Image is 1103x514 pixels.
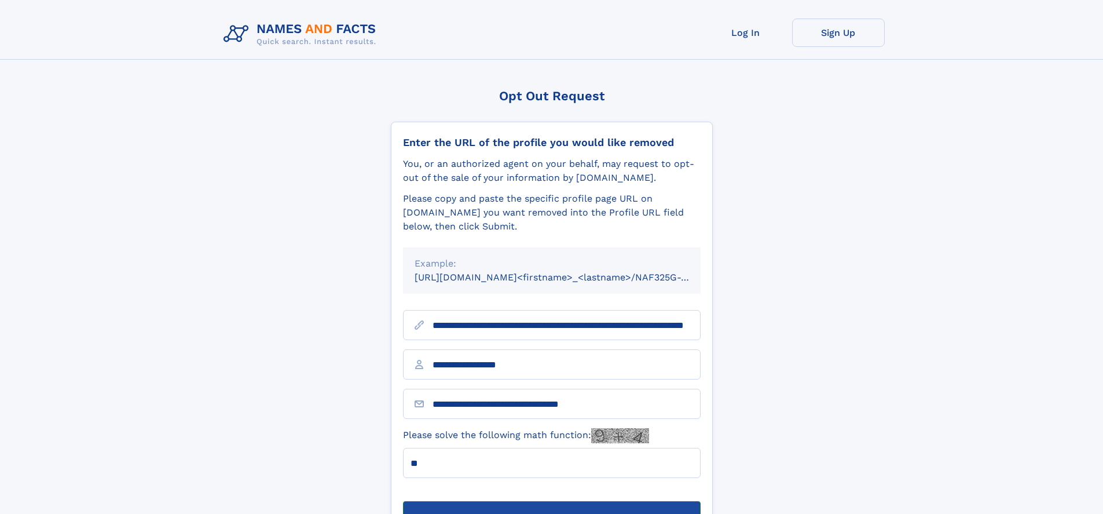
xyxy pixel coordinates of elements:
div: Enter the URL of the profile you would like removed [403,136,701,149]
label: Please solve the following math function: [403,428,649,443]
img: Logo Names and Facts [219,19,386,50]
div: Opt Out Request [391,89,713,103]
div: You, or an authorized agent on your behalf, may request to opt-out of the sale of your informatio... [403,157,701,185]
div: Please copy and paste the specific profile page URL on [DOMAIN_NAME] you want removed into the Pr... [403,192,701,234]
a: Sign Up [792,19,885,47]
small: [URL][DOMAIN_NAME]<firstname>_<lastname>/NAF325G-xxxxxxxx [415,272,723,283]
div: Example: [415,257,689,271]
a: Log In [699,19,792,47]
